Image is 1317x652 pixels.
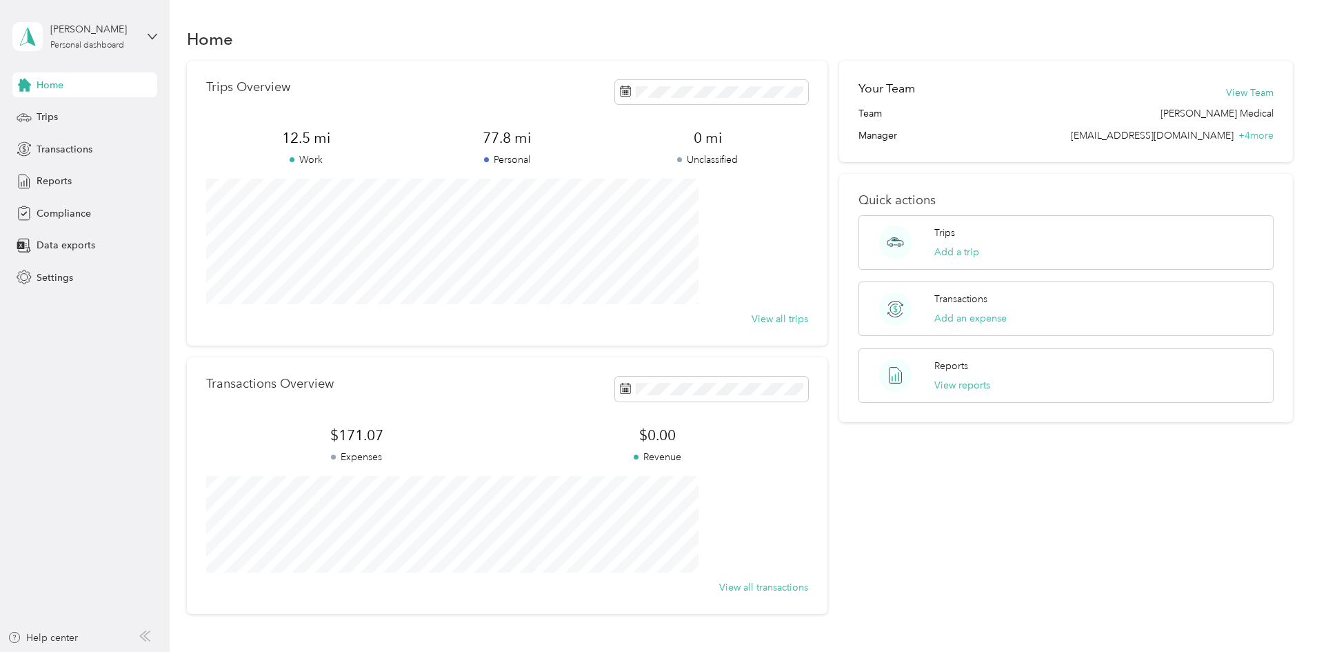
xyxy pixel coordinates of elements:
[37,174,72,188] span: Reports
[206,426,507,445] span: $171.07
[206,377,334,391] p: Transactions Overview
[858,128,897,143] span: Manager
[934,378,990,393] button: View reports
[206,80,290,95] p: Trips Overview
[206,450,507,464] p: Expenses
[37,270,73,285] span: Settings
[407,128,607,148] span: 77.8 mi
[507,426,807,445] span: $0.00
[37,238,95,253] span: Data exports
[858,193,1274,208] p: Quick actions
[607,152,808,167] p: Unclassified
[607,128,808,148] span: 0 mi
[50,22,137,37] div: [PERSON_NAME]
[934,311,1007,326] button: Add an expense
[37,142,92,157] span: Transactions
[934,245,979,259] button: Add a trip
[37,78,63,92] span: Home
[1240,575,1317,652] iframe: Everlance-gr Chat Button Frame
[858,106,882,121] span: Team
[1226,86,1274,100] button: View Team
[507,450,807,464] p: Revenue
[1160,106,1274,121] span: [PERSON_NAME] Medical
[50,41,124,50] div: Personal dashboard
[1071,130,1234,141] span: [EMAIL_ADDRESS][DOMAIN_NAME]
[37,206,91,221] span: Compliance
[934,292,987,306] p: Transactions
[37,110,58,124] span: Trips
[934,226,955,240] p: Trips
[206,152,407,167] p: Work
[407,152,607,167] p: Personal
[187,32,233,46] h1: Home
[858,80,915,97] h2: Your Team
[934,359,968,373] p: Reports
[1238,130,1274,141] span: + 4 more
[719,580,808,595] button: View all transactions
[752,312,808,326] button: View all trips
[8,631,78,645] button: Help center
[206,128,407,148] span: 12.5 mi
